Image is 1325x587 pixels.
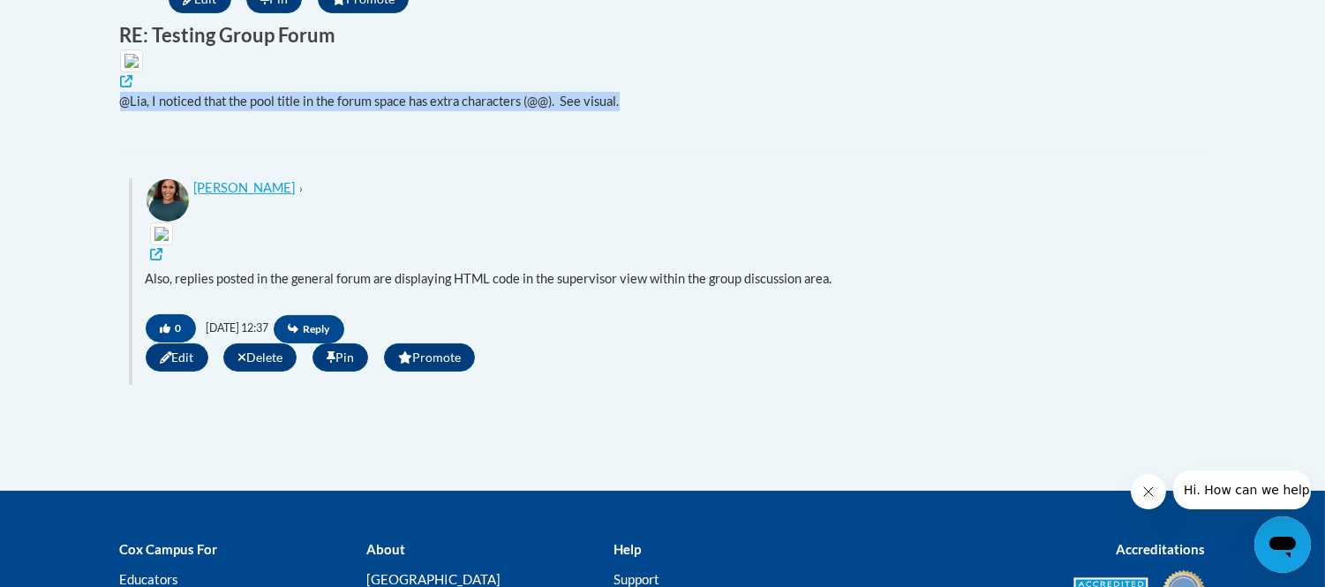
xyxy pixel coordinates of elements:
small: › [300,182,304,195]
span: Pin [312,343,369,372]
h3: RE: Testing Group Forum [120,22,1193,49]
b: Accreditations [1117,541,1206,557]
p: Also, replies posted in the general forum are displaying HTML code in the supervisor view within ... [146,269,1193,289]
iframe: Message from company [1173,470,1311,509]
a: Educators [120,571,179,587]
small: [DATE] 12:37 [207,321,269,335]
a: Support [614,571,659,587]
img: Shonta Lyons [146,178,190,222]
iframe: Close message [1131,474,1166,509]
b: About [366,541,405,557]
img: 4e1e6122-48c7-4334-9f87-f0809396515d_thumb.png [150,222,173,245]
span: Hi. How can we help? [11,12,143,26]
a: [PERSON_NAME] [194,180,296,195]
span: Promote [384,343,475,372]
a: Image [120,49,143,92]
span: Reply [274,315,344,343]
button: 0 [146,314,196,342]
img: 4e1e6122-48c7-4334-9f87-f0809396515d_thumb.png [120,49,143,72]
p: @Lia, I noticed that the pool title in the forum space has extra characters (@@). See visual. [120,92,1193,111]
a: [GEOGRAPHIC_DATA] [366,571,501,587]
b: Help [614,541,641,557]
iframe: Button to launch messaging window [1254,516,1311,573]
b: Cox Campus For [120,541,218,557]
a: Image [150,222,173,265]
span: Edit [146,343,208,372]
span: Delete [223,343,297,372]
